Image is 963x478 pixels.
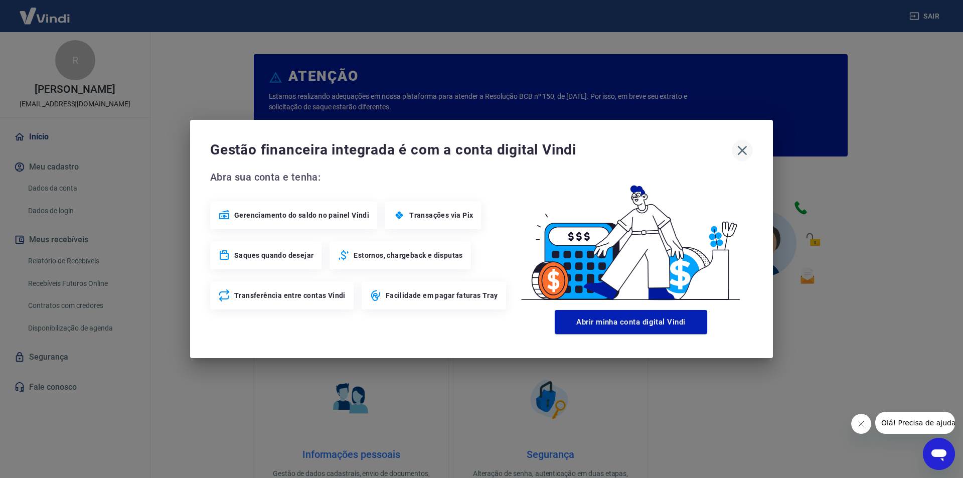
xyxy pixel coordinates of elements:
button: Abrir minha conta digital Vindi [555,310,707,334]
span: Transações via Pix [409,210,473,220]
iframe: Mensagem da empresa [875,412,955,434]
iframe: Botão para abrir a janela de mensagens [923,438,955,470]
span: Abra sua conta e tenha: [210,169,509,185]
span: Saques quando desejar [234,250,313,260]
iframe: Fechar mensagem [851,414,871,434]
span: Facilidade em pagar faturas Tray [386,290,498,300]
span: Gestão financeira integrada é com a conta digital Vindi [210,140,732,160]
img: Good Billing [509,169,753,306]
span: Gerenciamento do saldo no painel Vindi [234,210,369,220]
span: Olá! Precisa de ajuda? [6,7,84,15]
span: Estornos, chargeback e disputas [354,250,462,260]
span: Transferência entre contas Vindi [234,290,346,300]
